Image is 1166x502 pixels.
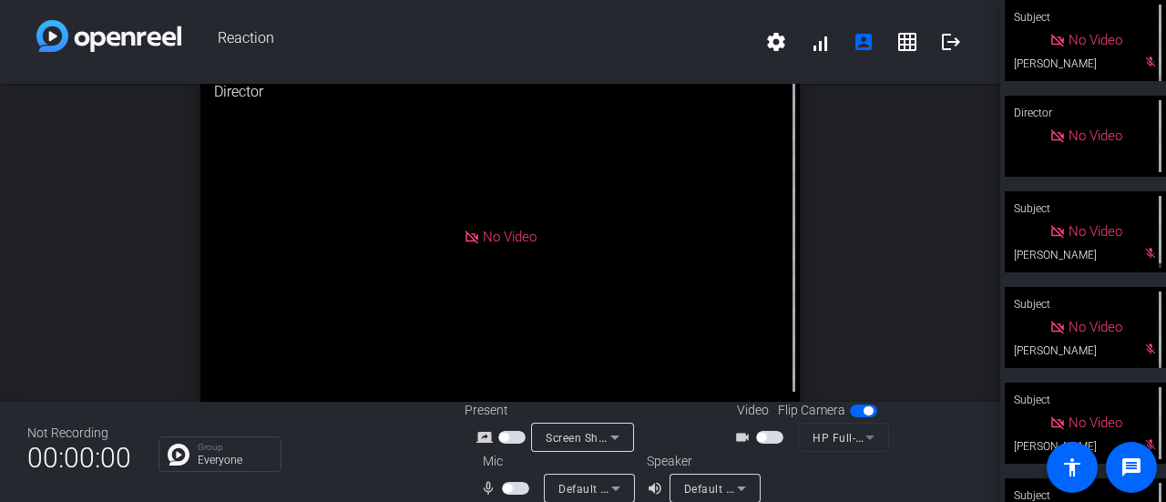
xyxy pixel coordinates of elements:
span: 00:00:00 [27,435,131,480]
span: No Video [1069,128,1122,144]
span: No Video [1069,223,1122,240]
div: Subject [1005,191,1166,226]
div: Not Recording [27,424,131,443]
span: No Video [1069,319,1122,335]
mat-icon: grid_on [896,31,918,53]
div: Director [200,67,801,117]
span: Reaction [181,20,754,64]
mat-icon: logout [940,31,962,53]
div: Subject [1005,383,1166,417]
span: Video [737,401,769,420]
div: Subject [1005,287,1166,322]
span: Flip Camera [778,401,845,420]
span: Default - Microphone Array (Intel® Smart Sound Technology (Intel® SST)) [558,481,949,496]
span: No Video [1069,415,1122,431]
span: No Video [1069,32,1122,48]
button: signal_cellular_alt [798,20,842,64]
mat-icon: settings [765,31,787,53]
mat-icon: accessibility [1061,456,1083,478]
img: Chat Icon [168,444,189,466]
mat-icon: mic_none [480,477,502,499]
span: Default - Speakers (Realtek(R) Audio) [684,481,881,496]
mat-icon: screen_share_outline [476,426,498,448]
p: Everyone [198,455,271,466]
div: Mic [465,452,647,471]
mat-icon: volume_up [647,477,669,499]
div: Speaker [647,452,756,471]
img: white-gradient.svg [36,20,181,52]
span: No Video [483,228,537,244]
div: Present [465,401,647,420]
div: Director [1005,96,1166,130]
span: Screen Sharing [546,430,626,445]
mat-icon: message [1120,456,1142,478]
p: Group [198,443,271,452]
mat-icon: account_box [853,31,874,53]
mat-icon: videocam_outline [734,426,756,448]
